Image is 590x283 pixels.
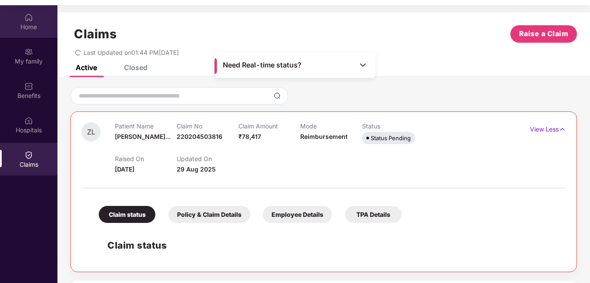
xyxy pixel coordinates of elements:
[24,151,33,159] img: svg+xml;base64,PHN2ZyBpZD0iQ2xhaW0iIHhtbG5zPSJodHRwOi8vd3d3LnczLm9yZy8yMDAwL3N2ZyIgd2lkdGg9IjIwIi...
[510,25,577,43] button: Raise a Claim
[24,116,33,125] img: svg+xml;base64,PHN2ZyBpZD0iSG9zcGl0YWxzIiB4bWxucz0iaHR0cDovL3d3dy53My5vcmcvMjAwMC9zdmciIHdpZHRoPS...
[76,63,97,72] div: Active
[519,28,569,39] span: Raise a Claim
[75,49,81,56] span: redo
[99,206,155,223] div: Claim status
[362,122,424,130] p: Status
[74,27,117,41] h1: Claims
[559,125,566,134] img: svg+xml;base64,PHN2ZyB4bWxucz0iaHR0cDovL3d3dy53My5vcmcvMjAwMC9zdmciIHdpZHRoPSIxNyIgaGVpZ2h0PSIxNy...
[177,155,238,162] p: Updated On
[223,61,302,70] span: Need Real-time status?
[177,133,222,140] span: 220204503816
[263,206,332,223] div: Employee Details
[115,165,134,173] span: [DATE]
[84,49,179,56] span: Last Updated on 01:44 PM[DATE]
[300,133,348,140] span: Reimbursement
[238,122,300,130] p: Claim Amount
[115,155,177,162] p: Raised On
[177,165,216,173] span: 29 Aug 2025
[24,82,33,91] img: svg+xml;base64,PHN2ZyBpZD0iQmVuZWZpdHMiIHhtbG5zPSJodHRwOi8vd3d3LnczLm9yZy8yMDAwL3N2ZyIgd2lkdGg9Ij...
[359,61,367,69] img: Toggle Icon
[24,47,33,56] img: svg+xml;base64,PHN2ZyB3aWR0aD0iMjAiIGhlaWdodD0iMjAiIHZpZXdCb3g9IjAgMCAyMCAyMCIgZmlsbD0ibm9uZSIgeG...
[24,13,33,22] img: svg+xml;base64,PHN2ZyBpZD0iSG9tZSIgeG1sbnM9Imh0dHA6Ly93d3cudzMub3JnLzIwMDAvc3ZnIiB3aWR0aD0iMjAiIG...
[115,133,171,140] span: [PERSON_NAME]...
[345,206,402,223] div: TPA Details
[300,122,362,130] p: Mode
[124,63,147,72] div: Closed
[87,128,95,136] span: ZL
[274,92,281,99] img: svg+xml;base64,PHN2ZyBpZD0iU2VhcmNoLTMyeDMyIiB4bWxucz0iaHR0cDovL3d3dy53My5vcmcvMjAwMC9zdmciIHdpZH...
[371,134,411,142] div: Status Pending
[107,238,557,253] h2: Claim status
[168,206,250,223] div: Policy & Claim Details
[115,122,177,130] p: Patient Name
[177,122,238,130] p: Claim No
[530,122,566,134] p: View Less
[238,133,261,140] span: ₹78,417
